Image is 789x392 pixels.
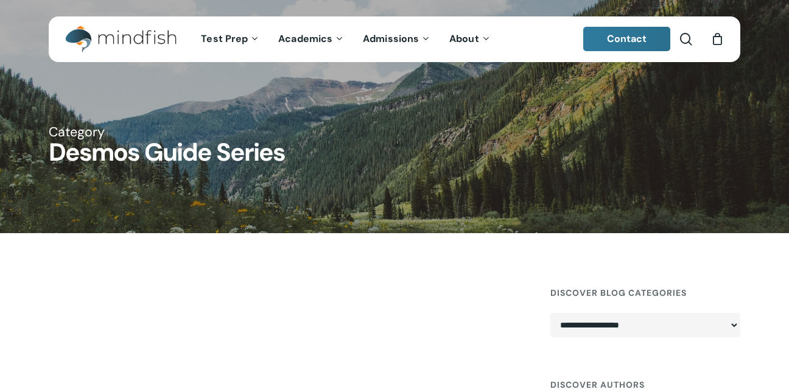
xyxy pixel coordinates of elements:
span: Test Prep [201,32,248,45]
span: Contact [607,32,647,45]
h4: Discover Blog Categories [550,282,740,304]
nav: Main Menu [192,16,500,62]
span: About [449,32,479,45]
span: Category [49,124,105,141]
span: Admissions [363,32,419,45]
h1: Desmos Guide Series [49,141,740,166]
a: Test Prep [192,34,269,44]
a: Cart [710,32,724,46]
a: About [440,34,500,44]
a: Contact [583,27,671,51]
span: Academics [278,32,332,45]
header: Main Menu [49,16,740,62]
a: Admissions [354,34,440,44]
a: Academics [269,34,354,44]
